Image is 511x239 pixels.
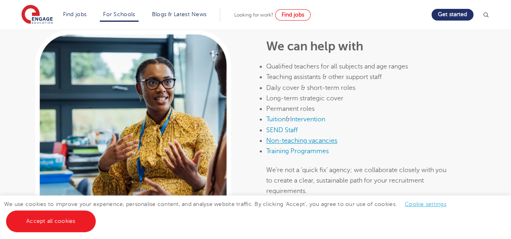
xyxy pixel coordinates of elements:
span: Looking for work? [234,12,273,18]
li: Qualified teachers for all subjects and age ranges [266,61,447,72]
span: We use cookies to improve your experience, personalise content, and analyse website traffic. By c... [4,201,454,224]
img: Engage Education [21,5,53,25]
li: Daily cover & short-term roles [266,83,447,93]
a: Non-teaching vacancies [266,137,337,144]
a: Training Programmes [266,148,329,155]
a: Get started [431,9,473,21]
a: Blogs & Latest News [152,11,207,17]
a: Find jobs [63,11,87,17]
a: SEND Staff [266,127,298,134]
li: Teaching assistants & other support staff [266,72,447,82]
a: Intervention [290,116,325,123]
h2: We can help with [266,39,447,53]
span: Find jobs [282,12,304,18]
li: Long-term strategic cover [266,93,447,104]
a: Find jobs [275,9,311,21]
a: Tuition [266,116,286,123]
a: Accept all cookies [6,210,96,232]
li: & [266,114,447,125]
p: We’re not a ‘quick fix’ agency; we collaborate closely with you to create a clear, sustainable pa... [266,165,447,197]
li: Permanent roles [266,104,447,114]
a: For Schools [103,11,135,17]
a: Cookie settings [405,201,446,207]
